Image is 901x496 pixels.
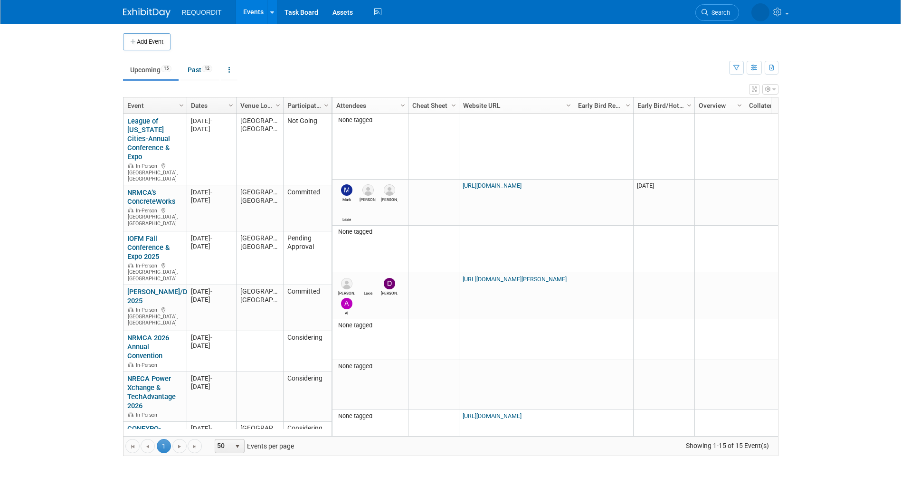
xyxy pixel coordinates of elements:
[136,263,160,269] span: In-Person
[338,196,355,202] div: Mark Buckley
[565,102,572,109] span: Column Settings
[633,180,694,226] td: [DATE]
[362,184,374,196] img: Shaun Garrison
[123,8,171,18] img: ExhibitDay
[191,242,232,250] div: [DATE]
[341,184,352,196] img: Mark Buckley
[210,235,212,242] span: -
[384,278,395,289] img: David Wilding
[236,422,283,467] td: [GEOGRAPHIC_DATA], [GEOGRAPHIC_DATA]
[234,443,241,450] span: select
[210,189,212,196] span: -
[684,97,694,112] a: Column Settings
[283,372,332,422] td: Considering
[450,102,457,109] span: Column Settings
[191,342,232,350] div: [DATE]
[191,287,232,296] div: [DATE]
[236,114,283,185] td: [GEOGRAPHIC_DATA], [GEOGRAPHIC_DATA]
[128,362,133,367] img: In-Person Event
[157,439,171,453] span: 1
[128,412,133,417] img: In-Person Event
[360,289,376,296] div: Lexie Buckley
[210,334,212,341] span: -
[463,276,567,283] a: [URL][DOMAIN_NAME][PERSON_NAME]
[463,182,522,189] a: [URL][DOMAIN_NAME]
[240,97,277,114] a: Venue Location
[336,116,404,124] div: None tagged
[578,97,627,114] a: Early Bird Registration Ends
[202,65,212,72] span: 12
[128,163,133,168] img: In-Person Event
[283,331,332,372] td: Considering
[182,9,222,16] span: REQUORDIT
[125,439,140,453] a: Go to the first page
[399,102,407,109] span: Column Settings
[227,102,235,109] span: Column Settings
[398,97,408,112] a: Column Settings
[191,97,230,114] a: Dates
[283,185,332,231] td: Committed
[736,102,743,109] span: Column Settings
[202,439,303,453] span: Events per page
[287,97,325,114] a: Participation
[188,439,202,453] a: Go to the last page
[191,234,232,242] div: [DATE]
[563,97,574,112] a: Column Settings
[191,117,232,125] div: [DATE]
[623,97,633,112] a: Column Settings
[210,288,212,295] span: -
[751,3,769,21] img: Lexie Buckley
[708,9,730,16] span: Search
[127,162,182,182] div: [GEOGRAPHIC_DATA], [GEOGRAPHIC_DATA]
[127,188,176,206] a: NRMCA’s ConcreteWorks
[136,163,160,169] span: In-Person
[180,61,219,79] a: Past12
[176,443,183,450] span: Go to the next page
[172,439,187,453] a: Go to the next page
[274,102,282,109] span: Column Settings
[127,374,176,410] a: NRECA Power Xchange & TechAdvantage 2026
[136,307,160,313] span: In-Person
[178,102,185,109] span: Column Settings
[341,278,352,289] img: Joe Brogni
[123,61,179,79] a: Upcoming15
[362,278,374,289] img: Lexie Buckley
[191,382,232,391] div: [DATE]
[136,362,160,368] span: In-Person
[448,97,459,112] a: Column Settings
[127,334,169,360] a: NRMCA 2026 Annual Convention
[191,188,232,196] div: [DATE]
[127,287,220,305] a: [PERSON_NAME]/Dimensions 2025
[210,375,212,382] span: -
[210,117,212,124] span: -
[123,33,171,50] button: Add Event
[336,322,404,329] div: None tagged
[176,97,187,112] a: Column Settings
[127,424,161,442] a: CONEXPO-CON/AGG
[381,196,398,202] div: Bret Forster
[273,97,283,112] a: Column Settings
[321,97,332,112] a: Column Settings
[127,117,170,162] a: League of [US_STATE] Cities-Annual Conference & Expo
[283,114,332,185] td: Not Going
[381,289,398,296] div: David Wilding
[191,443,199,450] span: Go to the last page
[336,97,402,114] a: Attendees
[127,234,170,261] a: IOFM Fall Conference & Expo 2025
[699,97,739,114] a: Overview
[463,97,568,114] a: Website URL
[236,185,283,231] td: [GEOGRAPHIC_DATA], [GEOGRAPHIC_DATA]
[127,305,182,326] div: [GEOGRAPHIC_DATA], [GEOGRAPHIC_DATA]
[128,263,133,267] img: In-Person Event
[336,228,404,236] div: None tagged
[236,285,283,331] td: [GEOGRAPHIC_DATA], [GEOGRAPHIC_DATA]
[283,285,332,331] td: Committed
[360,196,376,202] div: Shaun Garrison
[677,439,778,452] span: Showing 1-15 of 15 Event(s)
[341,204,352,216] img: Lexie Buckley
[191,125,232,133] div: [DATE]
[624,102,632,109] span: Column Settings
[215,439,231,453] span: 50
[129,443,136,450] span: Go to the first page
[341,298,352,309] img: Al Kundrik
